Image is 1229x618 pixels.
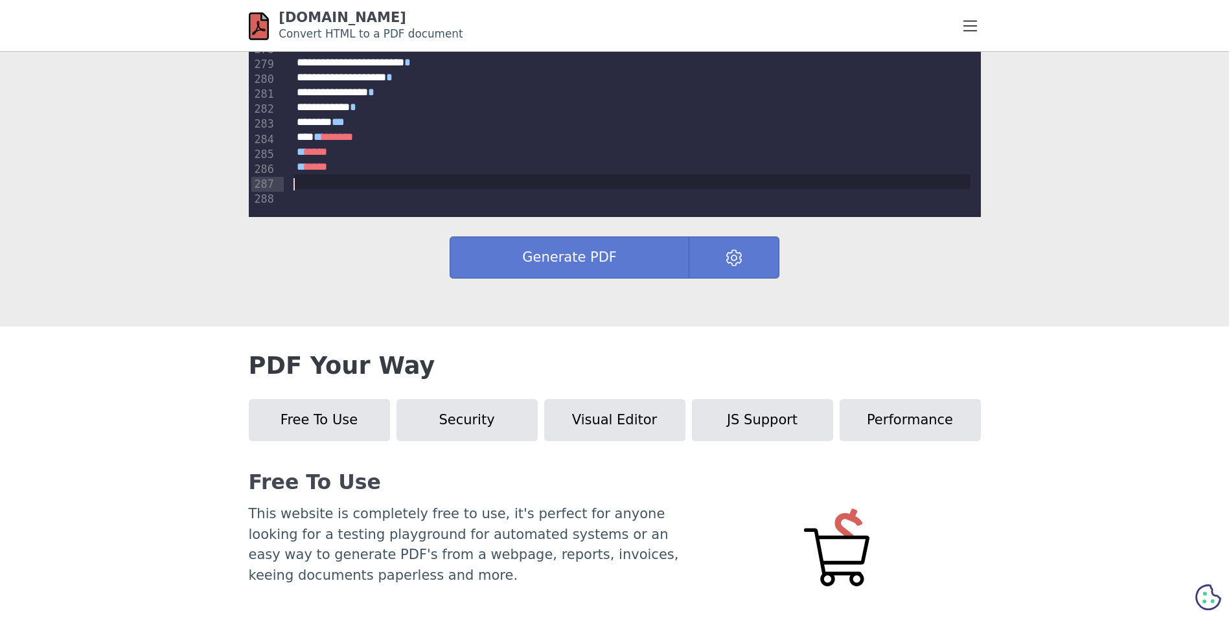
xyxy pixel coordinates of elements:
[544,399,685,441] button: Visual Editor
[251,102,276,117] div: 282
[840,399,981,441] button: Performance
[251,147,276,162] div: 285
[251,132,276,147] div: 284
[251,57,276,72] div: 279
[249,399,390,441] button: Free To Use
[279,27,463,40] small: Convert HTML to a PDF document
[251,87,276,102] div: 281
[249,470,981,494] h3: Free To Use
[249,352,981,380] h2: PDF Your Way
[867,412,953,428] span: Performance
[727,412,798,428] span: JS Support
[439,412,494,428] span: Security
[251,192,276,207] div: 288
[804,504,869,586] img: Free to use HTML to PDF converter
[249,504,680,586] p: This website is completely free to use, it's perfect for anyone looking for a testing playground ...
[450,236,689,279] button: Generate PDF
[249,12,270,41] img: html-pdf.net
[692,399,833,441] button: JS Support
[279,10,406,25] a: [DOMAIN_NAME]
[251,177,276,192] div: 287
[1195,584,1221,610] svg: Cookie Preferences
[281,412,358,428] span: Free To Use
[396,399,538,441] button: Security
[251,117,276,132] div: 283
[572,412,658,428] span: Visual Editor
[251,72,276,87] div: 280
[251,162,276,177] div: 286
